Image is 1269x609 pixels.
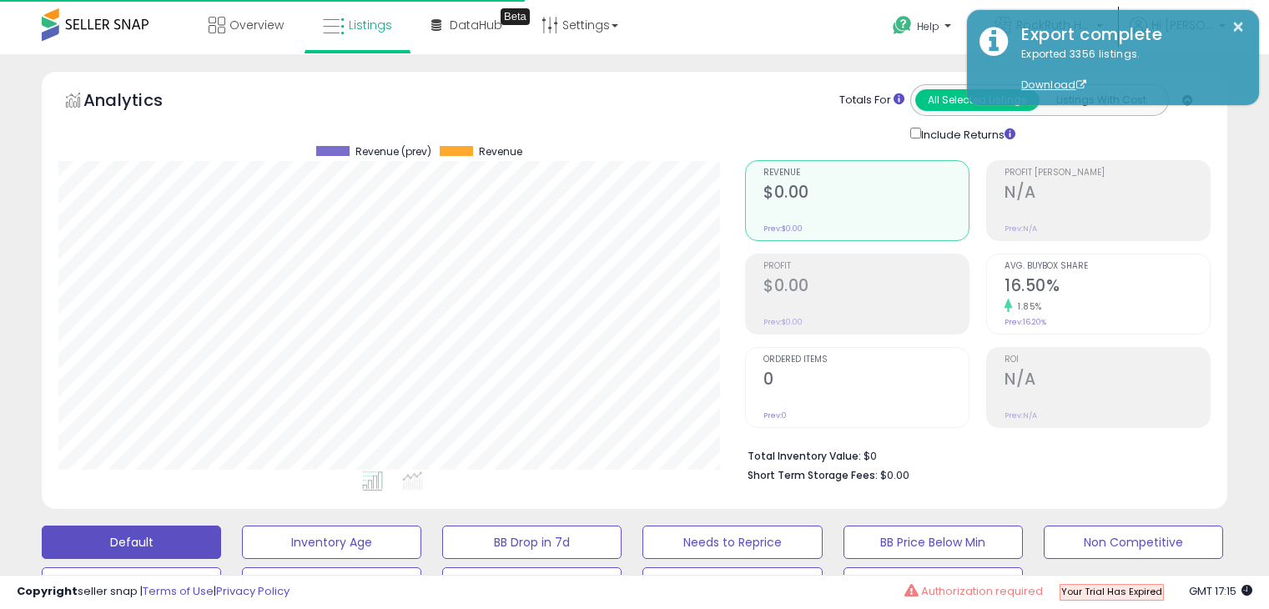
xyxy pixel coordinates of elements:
[1231,17,1245,38] button: ×
[892,15,913,36] i: Get Help
[921,583,1043,599] span: Authorization required
[1005,370,1210,392] h2: N/A
[216,583,290,599] a: Privacy Policy
[17,583,78,599] strong: Copyright
[1044,526,1223,559] button: Non Competitive
[1005,276,1210,299] h2: 16.50%
[242,526,421,559] button: Inventory Age
[349,17,392,33] span: Listings
[748,449,861,463] b: Total Inventory Value:
[1005,410,1037,420] small: Prev: N/A
[763,370,969,392] h2: 0
[1005,262,1210,271] span: Avg. Buybox Share
[880,467,909,483] span: $0.00
[355,146,431,158] span: Revenue (prev)
[879,3,968,54] a: Help
[1012,300,1042,313] small: 1.85%
[763,183,969,205] h2: $0.00
[1021,78,1086,92] a: Download
[763,169,969,178] span: Revenue
[1009,47,1246,93] div: Exported 3356 listings.
[1189,583,1252,599] span: 2025-09-11 17:15 GMT
[763,224,803,234] small: Prev: $0.00
[442,526,622,559] button: BB Drop in 7d
[501,8,530,25] div: Tooltip anchor
[917,19,939,33] span: Help
[1005,317,1046,327] small: Prev: 16.20%
[748,445,1198,465] li: $0
[229,17,284,33] span: Overview
[1005,169,1210,178] span: Profit [PERSON_NAME]
[763,276,969,299] h2: $0.00
[42,526,221,559] button: Default
[1005,355,1210,365] span: ROI
[1009,23,1246,47] div: Export complete
[748,468,878,482] b: Short Term Storage Fees:
[1005,224,1037,234] small: Prev: N/A
[479,146,522,158] span: Revenue
[450,17,502,33] span: DataHub
[143,583,214,599] a: Terms of Use
[898,124,1035,143] div: Include Returns
[843,526,1023,559] button: BB Price Below Min
[83,88,195,116] h5: Analytics
[763,317,803,327] small: Prev: $0.00
[1061,585,1162,598] span: Your Trial Has Expired
[763,410,787,420] small: Prev: 0
[1005,183,1210,205] h2: N/A
[763,262,969,271] span: Profit
[763,355,969,365] span: Ordered Items
[915,89,1040,111] button: All Selected Listings
[17,584,290,600] div: seller snap | |
[642,526,822,559] button: Needs to Reprice
[839,93,904,108] div: Totals For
